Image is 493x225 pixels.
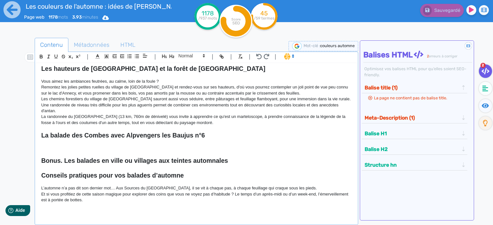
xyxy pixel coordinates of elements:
[154,52,156,61] span: |
[41,191,352,203] p: Et si vous profitiez de cette saison magique pour explorer des coins que vous ne voyez pas d’habi...
[320,43,355,48] span: couleurs automne
[363,82,466,93] div: Balise title (1)
[304,43,320,48] span: Mot-clé :
[41,102,352,114] p: Une randonnée de niveau très difficile pour les plus aguerris permet de combiner ces environnemen...
[24,1,172,12] input: title
[41,114,352,126] p: La randonnée du [GEOGRAPHIC_DATA] (13 km, 760m de dénivelé) vous invite à apprendre ce qu'est un ...
[202,10,214,17] tspan: 1178
[374,96,447,100] span: La page ne contient pas de balise title.
[72,14,82,20] b: 3.93
[363,144,466,154] div: Balise H2
[249,52,250,61] span: |
[420,4,464,17] button: Sauvegardé
[48,14,58,20] b: 1178
[41,96,352,102] p: Les chemins forestiers du village de [GEOGRAPHIC_DATA] sauront aussi vous séduire, entre pâturage...
[87,52,88,61] span: |
[261,10,268,17] tspan: 45
[41,172,184,179] strong: Conseils pratiques pour vos balades d’automne
[363,82,461,93] button: Balise title (1)
[35,36,68,54] span: Contenu
[41,157,228,164] strong: Bonus. Les balades en ville ou villages aux teintes automnales
[363,50,472,60] h4: Balises HTML
[363,144,461,154] button: Balise H2
[115,36,141,54] span: HTML
[363,113,461,123] button: Meta-Description (1)
[230,52,232,61] span: |
[480,63,486,68] span: 2
[427,54,429,58] span: 2
[24,14,44,20] span: Page web
[41,65,265,72] strong: Les hauteurs de [GEOGRAPHIC_DATA] et la forêt de [GEOGRAPHIC_DATA]
[141,52,150,60] span: Aligment
[115,38,141,52] a: HTML
[41,79,352,84] p: Vous aimez les ambiances feutrées, au calme, loin de la foule ?
[363,128,466,139] div: Balise H1
[41,84,352,96] p: Remontez les jolies petites ruelles du village de [GEOGRAPHIC_DATA] et rendez-vous sur ses hauteu...
[363,160,461,170] button: Structure hn
[254,16,274,21] tspan: /59 termes
[232,21,240,25] tspan: SEO
[363,113,466,123] div: Meta-Description (1)
[69,36,115,54] span: Métadonnées
[281,53,296,60] span: I.Assistant
[231,17,241,21] tspan: Score
[363,128,461,139] button: Balise H1
[363,66,472,78] div: Optimisez vos balises HTML pour qu’elles soient SEO-friendly.
[434,8,460,13] span: Sauvegardé
[41,185,352,191] p: L’automne n’a pas dit son dernier mot… Aux Sources du [GEOGRAPHIC_DATA], il se vit à chaque pas, ...
[72,14,98,20] span: minutes
[198,16,217,21] tspan: /937 mots
[292,42,302,50] img: google-serp-logo.png
[35,38,68,52] a: Contenu
[68,38,115,52] a: Métadonnées
[275,52,276,61] span: |
[48,14,68,20] span: mots
[363,160,466,170] div: Structure hn
[41,132,205,139] strong: La balade des Combes avec Alpvengers les Baujus n°6
[429,54,457,58] span: erreurs à corriger
[212,52,213,61] span: |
